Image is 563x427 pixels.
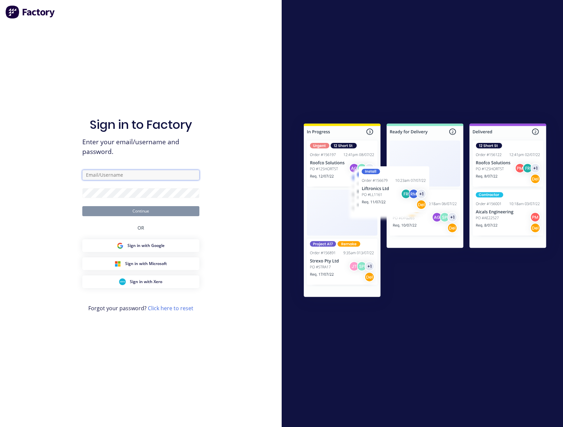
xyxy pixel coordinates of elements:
div: OR [137,216,144,239]
button: Microsoft Sign inSign in with Microsoft [82,257,199,270]
h1: Sign in to Factory [90,117,192,132]
span: Sign in with Google [127,243,165,249]
button: Continue [82,206,199,216]
img: Factory [5,5,56,19]
span: Sign in with Microsoft [125,261,167,267]
input: Email/Username [82,170,199,180]
a: Click here to reset [148,305,193,312]
img: Sign in [289,110,561,313]
img: Microsoft Sign in [114,260,121,267]
span: Enter your email/username and password. [82,137,199,157]
span: Forgot your password? [88,304,193,312]
img: Google Sign in [117,242,123,249]
img: Xero Sign in [119,278,126,285]
button: Google Sign inSign in with Google [82,239,199,252]
span: Sign in with Xero [130,279,162,285]
button: Xero Sign inSign in with Xero [82,275,199,288]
